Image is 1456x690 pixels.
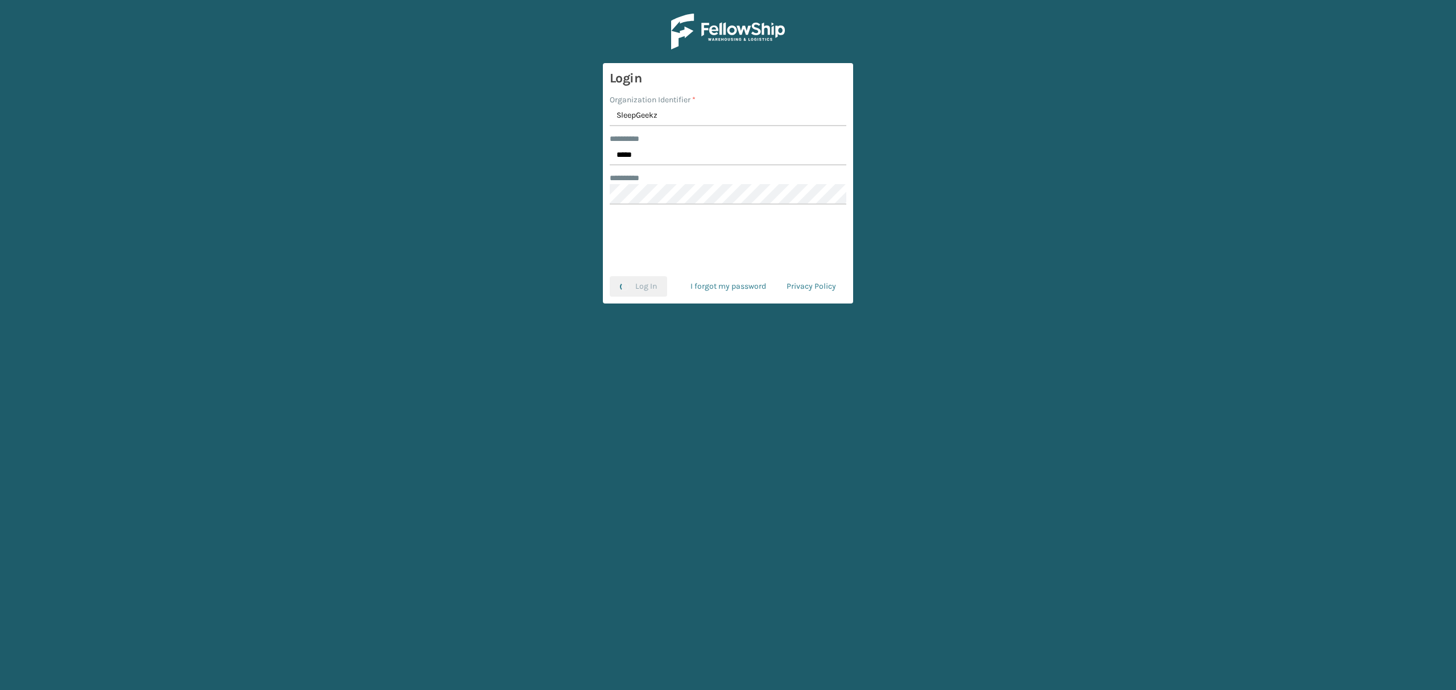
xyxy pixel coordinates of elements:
[671,14,785,49] img: Logo
[610,94,696,106] label: Organization Identifier
[776,276,846,297] a: Privacy Policy
[610,70,846,87] h3: Login
[680,276,776,297] a: I forgot my password
[610,276,667,297] button: Log In
[642,218,814,263] iframe: To enrich screen reader interactions, please activate Accessibility in Grammarly extension settings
